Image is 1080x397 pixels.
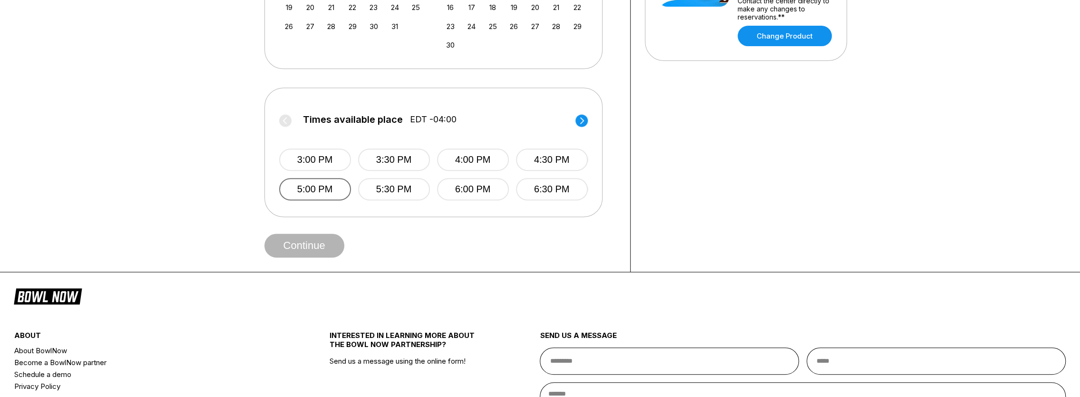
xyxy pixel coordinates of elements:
[486,1,499,14] div: Choose Tuesday, November 18th, 2025
[304,20,317,33] div: Choose Monday, October 27th, 2025
[346,1,359,14] div: Choose Wednesday, October 22nd, 2025
[550,20,563,33] div: Choose Friday, November 28th, 2025
[303,114,403,125] span: Times available place
[444,39,457,51] div: Choose Sunday, November 30th, 2025
[358,149,430,171] button: 3:30 PM
[282,20,295,33] div: Choose Sunday, October 26th, 2025
[304,1,317,14] div: Choose Monday, October 20th, 2025
[14,357,277,368] a: Become a BowlNow partner
[279,149,351,171] button: 3:00 PM
[540,331,1066,347] div: send us a message
[571,20,584,33] div: Choose Saturday, November 29th, 2025
[507,1,520,14] div: Choose Wednesday, November 19th, 2025
[465,1,478,14] div: Choose Monday, November 17th, 2025
[14,368,277,380] a: Schedule a demo
[437,178,509,200] button: 6:00 PM
[507,20,520,33] div: Choose Wednesday, November 26th, 2025
[516,149,588,171] button: 4:30 PM
[738,26,832,46] a: Change Product
[410,114,457,125] span: EDT -04:00
[486,20,499,33] div: Choose Tuesday, November 25th, 2025
[389,20,401,33] div: Choose Friday, October 31st, 2025
[367,1,380,14] div: Choose Thursday, October 23rd, 2025
[444,20,457,33] div: Choose Sunday, November 23rd, 2025
[550,1,563,14] div: Choose Friday, November 21st, 2025
[465,20,478,33] div: Choose Monday, November 24th, 2025
[279,178,351,200] button: 5:00 PM
[367,20,380,33] div: Choose Thursday, October 30th, 2025
[409,1,422,14] div: Choose Saturday, October 25th, 2025
[282,1,295,14] div: Choose Sunday, October 19th, 2025
[330,331,487,357] div: INTERESTED IN LEARNING MORE ABOUT THE BOWL NOW PARTNERSHIP?
[444,1,457,14] div: Choose Sunday, November 16th, 2025
[571,1,584,14] div: Choose Saturday, November 22nd, 2025
[516,178,588,200] button: 6:30 PM
[389,1,401,14] div: Choose Friday, October 24th, 2025
[437,149,509,171] button: 4:00 PM
[14,331,277,345] div: about
[529,1,542,14] div: Choose Thursday, November 20th, 2025
[14,345,277,357] a: About BowlNow
[14,380,277,392] a: Privacy Policy
[346,20,359,33] div: Choose Wednesday, October 29th, 2025
[358,178,430,200] button: 5:30 PM
[325,1,338,14] div: Choose Tuesday, October 21st, 2025
[529,20,542,33] div: Choose Thursday, November 27th, 2025
[325,20,338,33] div: Choose Tuesday, October 28th, 2025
